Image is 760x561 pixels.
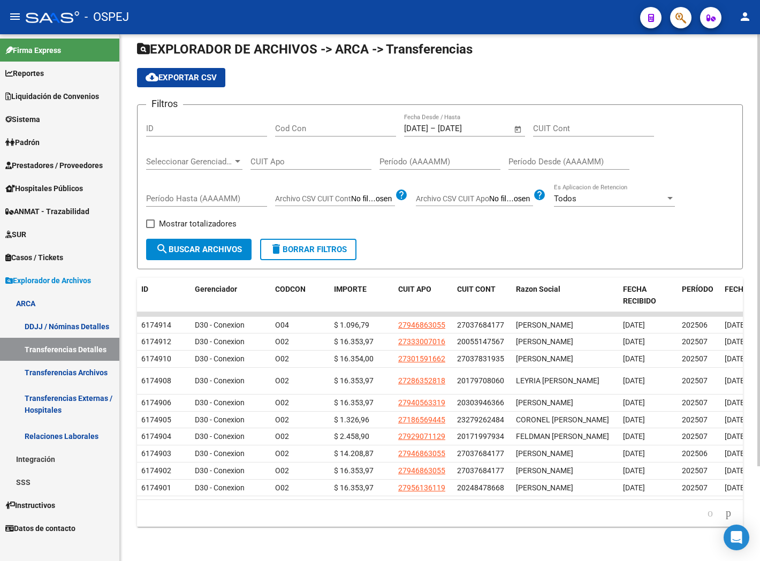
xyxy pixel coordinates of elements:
span: 202507 [682,415,708,424]
span: FELDMAN [PERSON_NAME] [516,432,609,441]
span: O02 [275,354,289,363]
span: [DATE] [725,466,747,475]
mat-icon: help [533,188,546,201]
span: 202507 [682,466,708,475]
span: 202506 [682,321,708,329]
span: O04 [275,321,289,329]
span: [DATE] [725,432,747,441]
span: Casos / Tickets [5,252,63,263]
span: Prestadores / Proveedores [5,160,103,171]
span: 27946863055 [398,466,445,475]
span: [PERSON_NAME] [516,354,573,363]
div: 20055147567 [457,336,504,348]
span: Gerenciador [195,285,237,293]
span: 27946863055 [398,321,445,329]
mat-icon: cloud_download [146,71,158,84]
span: 27946863055 [398,449,445,458]
span: [PERSON_NAME] [516,321,573,329]
div: 27037684177 [457,465,504,477]
span: [DATE] [623,466,645,475]
span: 202506 [682,449,708,458]
span: [DATE] [725,483,747,492]
span: CORONEL [PERSON_NAME] [516,415,609,424]
button: Borrar Filtros [260,239,356,260]
span: 6174908 [141,376,171,385]
a: go to previous page [703,507,718,519]
span: Padrón [5,137,40,148]
span: 6174906 [141,398,171,407]
span: [DATE] [725,415,747,424]
span: 202507 [682,337,708,346]
datatable-header-cell: Razon Social [512,278,619,313]
span: [DATE] [623,432,645,441]
span: Archivo CSV CUIT Apo [416,194,489,203]
span: $ 16.353,97 [334,376,374,385]
div: 27037684177 [457,319,504,331]
span: [DATE] [623,376,645,385]
span: [DATE] [725,398,747,407]
span: [PERSON_NAME] [516,466,573,475]
span: CUIT CONT [457,285,496,293]
span: O02 [275,337,289,346]
span: Reportes [5,67,44,79]
datatable-header-cell: CUIT CONT [453,278,512,313]
span: EXPLORADOR DE ARCHIVOS -> ARCA -> Transferencias [137,42,473,57]
div: 20171997934 [457,430,504,443]
datatable-header-cell: CUIT APO [394,278,453,313]
span: 6174903 [141,449,171,458]
span: Instructivos [5,499,55,511]
span: 27956136119 [398,483,445,492]
mat-icon: menu [9,10,21,23]
span: D30 - Conexion [195,337,245,346]
span: [DATE] [623,321,645,329]
span: 6174905 [141,415,171,424]
span: $ 1.096,79 [334,321,369,329]
span: 6174914 [141,321,171,329]
span: O02 [275,415,289,424]
span: Todos [554,194,576,203]
span: D30 - Conexion [195,466,245,475]
span: $ 1.326,96 [334,415,369,424]
span: $ 16.353,97 [334,337,374,346]
span: Borrar Filtros [270,245,347,254]
span: 27301591662 [398,354,445,363]
span: O02 [275,398,289,407]
span: [DATE] [623,398,645,407]
span: 27286352818 [398,376,445,385]
div: 20179708060 [457,375,504,387]
span: Seleccionar Gerenciador [146,157,233,166]
span: [DATE] [623,337,645,346]
span: SUR [5,229,26,240]
span: $ 16.353,97 [334,398,374,407]
span: $ 2.458,90 [334,432,369,441]
span: $ 16.354,00 [334,354,374,363]
span: [DATE] [623,483,645,492]
datatable-header-cell: PERÍODO [678,278,720,313]
span: [PERSON_NAME] [516,398,573,407]
button: Open calendar [512,123,525,135]
span: [DATE] [725,449,747,458]
span: - OSPEJ [85,5,129,29]
span: O02 [275,483,289,492]
span: [DATE] [725,376,747,385]
span: Mostrar totalizadores [159,217,237,230]
span: 6174910 [141,354,171,363]
span: 27333007016 [398,337,445,346]
span: [DATE] [725,354,747,363]
span: CODCON [275,285,306,293]
span: D30 - Conexion [195,321,245,329]
input: Start date [404,124,428,133]
span: LEYRIA [PERSON_NAME] [516,376,599,385]
span: $ 14.208,87 [334,449,374,458]
datatable-header-cell: CODCON [271,278,308,313]
input: Archivo CSV CUIT Cont [351,194,395,204]
span: [DATE] [623,354,645,363]
span: D30 - Conexion [195,398,245,407]
span: O02 [275,376,289,385]
span: [PERSON_NAME] [516,449,573,458]
span: 202507 [682,376,708,385]
datatable-header-cell: Gerenciador [191,278,271,313]
datatable-header-cell: FECHA RECIBIDO [619,278,678,313]
span: 27929071129 [398,432,445,441]
span: 202507 [682,483,708,492]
